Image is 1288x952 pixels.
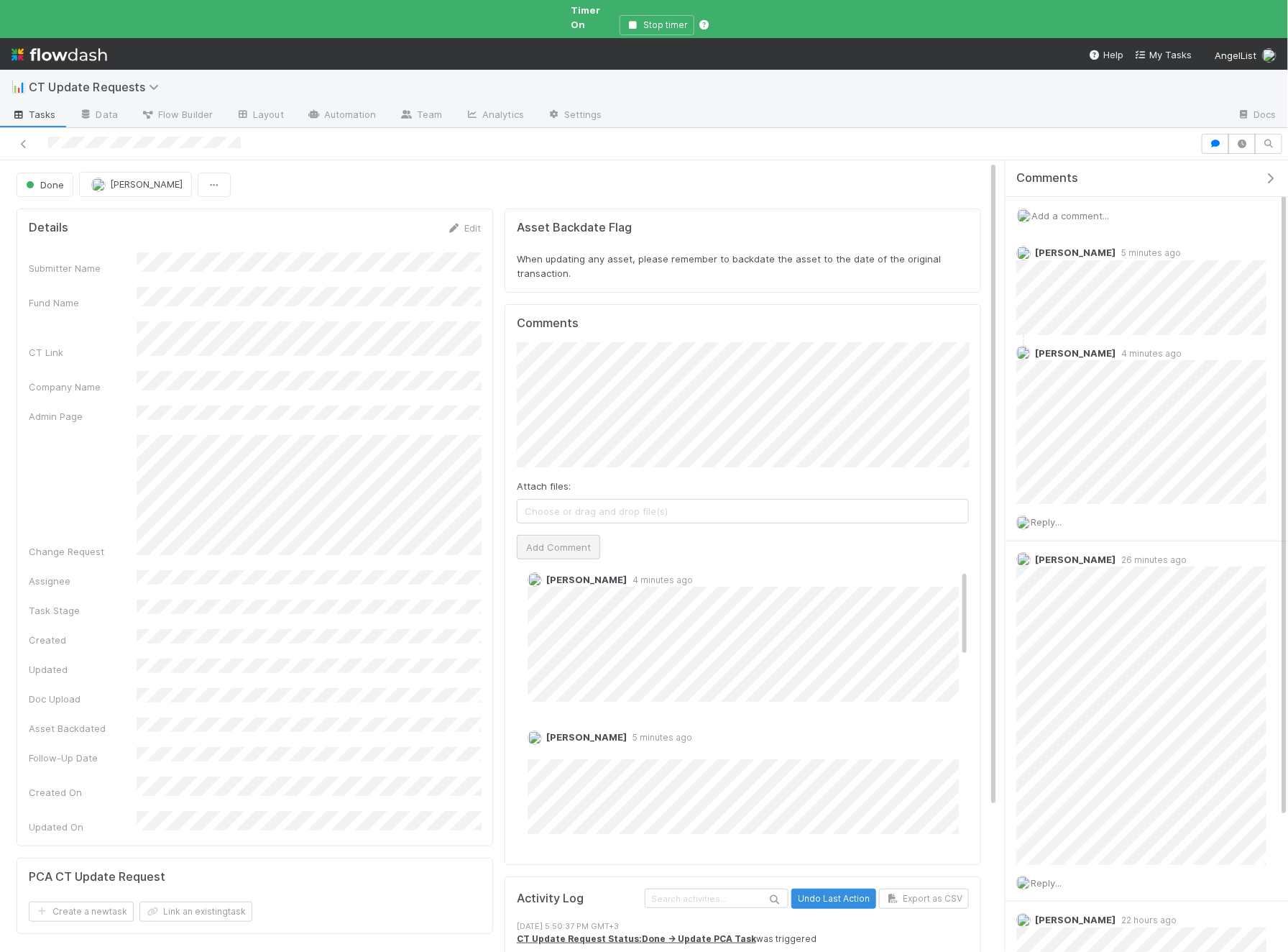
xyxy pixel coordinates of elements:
a: Edit [447,222,481,234]
span: [PERSON_NAME] [1035,247,1115,258]
span: 5 minutes ago [1115,247,1181,258]
a: Flow Builder [129,104,224,127]
span: AngelList [1215,50,1256,61]
div: [DATE] 5:50:37 PM GMT+3 [517,920,969,933]
img: avatar_ac990a78-52d7-40f8-b1fe-cbbd1cda261e.png [1016,346,1031,360]
a: Data [68,104,129,127]
span: 4 minutes ago [1115,348,1182,359]
img: avatar_12dd09bb-393f-4edb-90ff-b12147216d3f.png [1016,876,1031,890]
a: Settings [535,104,614,127]
h5: Activity Log [517,892,642,906]
a: Analytics [454,104,535,127]
button: Create a newtask [29,902,134,922]
img: avatar_12dd09bb-393f-4edb-90ff-b12147216d3f.png [1016,246,1031,260]
button: Add Comment [517,535,600,559]
span: 5 minutes ago [627,732,692,743]
div: Submitter Name [29,261,137,275]
a: Layout [224,104,295,127]
span: [PERSON_NAME] [110,178,183,190]
button: Undo Last Action [791,889,876,909]
img: avatar_12dd09bb-393f-4edb-90ff-b12147216d3f.png [528,731,542,745]
span: 📊 [11,81,26,93]
input: Search activities... [645,889,788,908]
button: Stop timer [620,15,694,35]
span: 26 minutes ago [1115,554,1187,565]
img: avatar_12dd09bb-393f-4edb-90ff-b12147216d3f.png [1016,516,1031,530]
div: Updated [29,662,137,677]
div: Updated On [29,820,137,834]
div: Created [29,633,137,647]
label: Attach files: [517,479,571,493]
div: CT Link [29,345,137,360]
h5: PCA CT Update Request [29,870,165,884]
div: Task Stage [29,603,137,618]
div: Created On [29,785,137,800]
img: avatar_ac990a78-52d7-40f8-b1fe-cbbd1cda261e.png [1016,552,1031,567]
a: Docs [1225,104,1288,127]
span: [PERSON_NAME] [1035,914,1115,925]
h5: Comments [517,316,969,331]
a: Automation [295,104,388,127]
div: Follow-Up Date [29,751,137,765]
img: avatar_ac990a78-52d7-40f8-b1fe-cbbd1cda261e.png [528,572,542,587]
button: [PERSON_NAME] [79,172,192,196]
a: CT Update Request Status:Done -> Update PCA Task [517,933,756,944]
img: avatar_12dd09bb-393f-4edb-90ff-b12147216d3f.png [1262,48,1276,63]
div: was triggered [517,933,969,946]
span: Done [23,179,64,191]
div: Fund Name [29,296,137,310]
a: Team [388,104,454,127]
div: Asset Backdated [29,721,137,736]
span: Flow Builder [141,107,213,122]
button: Link an existingtask [139,902,252,922]
span: 22 hours ago [1115,915,1177,925]
img: avatar_12dd09bb-393f-4edb-90ff-b12147216d3f.png [1017,209,1031,223]
span: CT Update Requests [29,80,166,94]
button: Export as CSV [879,889,969,909]
span: Add a comment... [1031,210,1109,221]
div: Assignee [29,574,137,588]
span: Timer On [571,4,600,30]
span: 4 minutes ago [627,575,693,585]
span: [PERSON_NAME] [1035,347,1115,359]
div: Doc Upload [29,692,137,706]
div: Change Request [29,544,137,559]
span: Comments [1016,171,1078,186]
span: [PERSON_NAME] [546,574,627,585]
span: Tasks [11,107,56,122]
div: Company Name [29,380,137,394]
span: [PERSON_NAME] [1035,554,1115,565]
span: Reply... [1031,516,1062,528]
img: logo-inverted-e16ddd16eac7371096b0.svg [11,42,107,67]
span: Choose or drag and drop file(s) [517,500,968,523]
div: Help [1089,47,1123,62]
span: Timer On [571,3,614,32]
span: When updating any asset, please remember to backdate the asset to the date of the original transa... [517,253,944,279]
a: My Tasks [1135,47,1192,62]
button: Done [17,173,73,197]
span: Reply... [1031,877,1062,889]
img: avatar_12dd09bb-393f-4edb-90ff-b12147216d3f.png [91,178,106,192]
h5: Details [29,221,68,235]
h5: Asset Backdate Flag [517,221,969,235]
span: [PERSON_NAME] [546,731,627,743]
div: Admin Page [29,409,137,424]
img: avatar_12dd09bb-393f-4edb-90ff-b12147216d3f.png [1016,913,1031,928]
span: My Tasks [1135,49,1192,60]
